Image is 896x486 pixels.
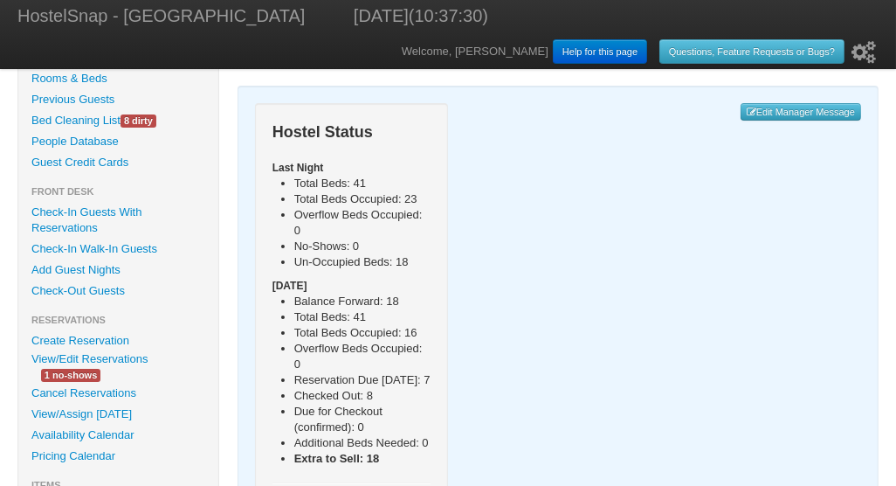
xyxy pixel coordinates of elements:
div: Welcome, [PERSON_NAME] [402,35,879,69]
li: Total Beds: 41 [294,309,431,325]
a: View/Edit Reservations [18,350,161,368]
a: View/Assign [DATE] [18,404,218,425]
li: Total Beds Occupied: 16 [294,325,431,341]
li: Overflow Beds Occupied: 0 [294,207,431,239]
a: Questions, Feature Requests or Bugs? [659,39,844,64]
h5: [DATE] [272,278,431,294]
li: Total Beds Occupied: 23 [294,191,431,207]
li: Checked Out: 8 [294,388,431,404]
a: Availability Calendar [18,425,218,446]
li: No-Shows: 0 [294,239,431,254]
a: People Database [18,131,218,152]
a: Edit Manager Message [741,103,861,121]
a: Previous Guests [18,89,218,110]
li: Reservations [18,309,218,330]
li: Front Desk [18,181,218,202]
li: Un-Occupied Beds: 18 [294,254,431,270]
li: Due for Checkout (confirmed): 0 [294,404,431,435]
a: Check-In Guests With Reservations [18,202,218,239]
a: Check-Out Guests [18,281,218,302]
a: Help for this page [553,39,647,64]
a: Rooms & Beds [18,68,218,89]
span: (10:37:30) [409,6,488,25]
a: Create Reservation [18,330,218,351]
li: Overflow Beds Occupied: 0 [294,341,431,372]
span: 1 no-shows [41,369,100,382]
i: Setup Wizard [851,41,876,64]
a: Cancel Reservations [18,383,218,404]
li: Additional Beds Needed: 0 [294,435,431,451]
a: Check-In Walk-In Guests [18,239,218,260]
a: 1 no-shows [28,365,114,384]
li: Balance Forward: 18 [294,294,431,309]
b: Extra to Sell: 18 [294,452,380,465]
li: Reservation Due [DATE]: 7 [294,372,431,388]
a: Guest Credit Cards [18,152,218,173]
h3: Hostel Status [272,121,431,144]
span: 8 dirty [121,115,156,128]
h5: Last Night [272,160,431,176]
a: Add Guest Nights [18,260,218,281]
a: Bed Cleaning List8 dirty [18,110,218,131]
a: Pricing Calendar [18,446,218,467]
li: Total Beds: 41 [294,176,431,191]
